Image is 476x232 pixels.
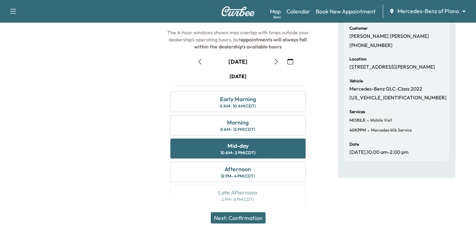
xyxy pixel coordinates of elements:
[316,7,376,16] a: Book New Appointment
[349,110,365,114] h6: Services
[349,86,422,92] p: Mercedes-Benz GLC-Class 2022
[397,7,459,15] span: Mercedes-Benz of Plano
[286,7,310,16] a: Calendar
[349,142,359,146] h6: Date
[365,117,369,124] span: -
[225,165,251,173] div: Afternoon
[349,79,363,83] h6: Vehicle
[349,127,366,133] span: 40KPPM
[227,118,249,127] div: Morning
[165,8,312,50] span: The arrival window the night before the service date. The 4-hour windows shown may overlap with t...
[220,127,255,132] div: 8 AM - 12 PM (CDT)
[220,150,256,156] div: 10 AM - 2 PM (CDT)
[349,149,408,156] p: [DATE] , 10:00 am - 2:00 pm
[349,57,367,61] h6: Location
[366,127,370,134] span: -
[349,33,429,40] p: [PERSON_NAME] [PERSON_NAME]
[221,173,255,179] div: 12 PM - 4 PM (CDT)
[273,14,281,20] div: Beta
[221,6,255,16] img: Curbee Logo
[227,141,249,150] div: Mid-day
[220,95,256,103] div: Early Morning
[194,36,308,50] b: appointments will always fall within the dealership's available hours
[220,103,256,109] div: 6 AM - 10 AM (CDT)
[349,26,368,30] h6: Customer
[349,64,435,70] p: [STREET_ADDRESS][PERSON_NAME]
[349,117,365,123] span: MOBILE
[270,7,281,16] a: MapBeta
[228,58,248,65] div: [DATE]
[349,95,447,101] p: [US_VEHICLE_IDENTIFICATION_NUMBER]
[369,117,392,123] span: Mobile Visit
[230,73,246,80] div: [DATE]
[370,127,412,133] span: Mercedes 40k Service
[349,42,393,49] p: [PHONE_NUMBER]
[211,212,266,224] button: Next: Confirmation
